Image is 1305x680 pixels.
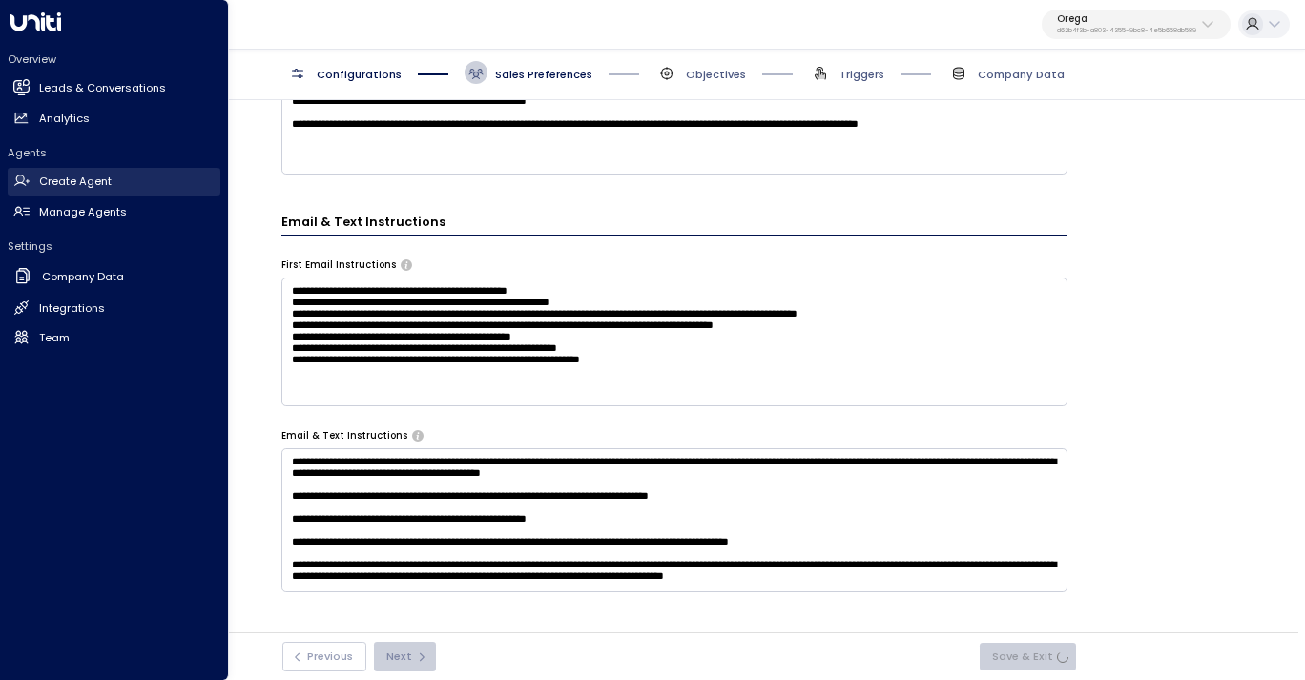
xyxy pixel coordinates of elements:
a: Leads & Conversations [8,74,220,103]
h2: Settings [8,238,220,254]
h2: Integrations [39,300,105,317]
a: Analytics [8,104,220,133]
h2: Team [39,330,70,346]
button: Oregad62b4f3b-a803-4355-9bc8-4e5b658db589 [1042,10,1231,40]
h2: Overview [8,52,220,67]
h3: Follow Up Sequences [281,630,1067,652]
h2: Manage Agents [39,204,127,220]
a: Create Agent [8,168,220,196]
h2: Analytics [39,111,90,127]
span: Triggers [839,67,884,82]
a: Integrations [8,294,220,322]
button: Provide any specific instructions you want the agent to follow only when responding to leads via ... [412,430,423,440]
label: Email & Text Instructions [281,429,407,443]
h3: Email & Text Instructions [281,213,1067,235]
span: Sales Preferences [495,67,592,82]
a: Company Data [8,261,220,293]
label: First Email Instructions [281,258,396,272]
span: Objectives [686,67,746,82]
a: Manage Agents [8,197,220,226]
h2: Leads & Conversations [39,80,166,96]
button: Specify instructions for the agent's first email only, such as introductory content, special offe... [401,259,411,269]
p: d62b4f3b-a803-4355-9bc8-4e5b658db589 [1057,27,1196,34]
p: Orega [1057,13,1196,25]
h2: Company Data [42,269,124,285]
h2: Create Agent [39,174,112,190]
h2: Agents [8,145,220,160]
span: Company Data [978,67,1065,82]
span: Configurations [317,67,402,82]
a: Team [8,323,220,352]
